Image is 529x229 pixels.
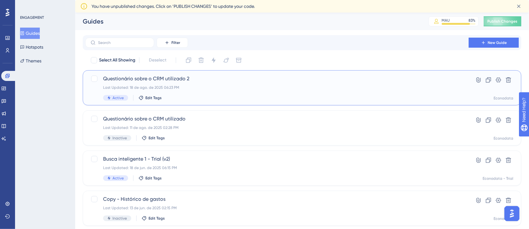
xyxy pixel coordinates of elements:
div: Econodata [494,136,514,141]
button: Edit Tags [139,176,162,181]
div: ENGAGEMENT [20,15,44,20]
iframe: UserGuiding AI Assistant Launcher [503,204,521,223]
span: Active [113,95,124,100]
span: Inactive [113,136,127,141]
span: Edit Tags [145,176,162,181]
div: Guides [83,17,413,26]
span: Questionário sobre o CRM utilizado [103,115,451,123]
div: MAU [442,18,450,23]
span: New Guide [488,40,507,45]
button: Edit Tags [142,136,165,141]
button: Deselect [143,55,172,66]
span: Active [113,176,124,181]
span: Questionário sobre o CRM utilizado 2 [103,75,451,83]
button: Publish Changes [484,16,521,26]
button: New Guide [469,38,519,48]
div: Last Updated: 18 de ago. de 2025 06:23 PM [103,85,451,90]
span: Publish Changes [488,19,518,24]
span: Edit Tags [149,136,165,141]
span: Busca inteligente 1 - Trial (v2) [103,155,451,163]
span: You have unpublished changes. Click on ‘PUBLISH CHANGES’ to update your code. [92,3,255,10]
span: Need Help? [15,2,39,9]
span: Edit Tags [145,95,162,100]
div: Econodata [494,96,514,101]
button: Filter [157,38,188,48]
span: Deselect [149,56,166,64]
span: Inactive [113,216,127,221]
div: Last Updated: 11 de ago. de 2025 02:28 PM [103,125,451,130]
div: Last Updated: 13 de jun. de 2025 02:15 PM [103,205,451,210]
div: Last Updated: 18 de jun. de 2025 06:15 PM [103,165,451,170]
div: Econodata - Trial [483,176,514,181]
input: Search [98,40,149,45]
button: Themes [20,55,41,67]
span: Filter [171,40,180,45]
button: Guides [20,28,40,39]
div: 83 % [469,18,476,23]
span: Copy - Histórico de gastos [103,195,451,203]
button: Edit Tags [142,216,165,221]
div: Econodata [494,216,514,221]
button: Edit Tags [139,95,162,100]
span: Select All Showing [99,56,135,64]
button: Hotspots [20,41,43,53]
span: Edit Tags [149,216,165,221]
